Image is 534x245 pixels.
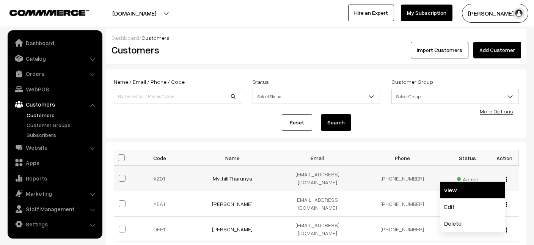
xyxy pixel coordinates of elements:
[9,156,100,170] a: Apps
[9,171,100,185] a: Reports
[275,217,360,242] td: [EMAIL_ADDRESS][DOMAIN_NAME]
[391,89,519,104] span: Select Group
[114,89,241,104] input: Name / Email / Phone / Code
[440,198,505,215] a: Edit
[212,201,253,207] a: [PERSON_NAME]
[360,217,445,242] td: [PHONE_NUMBER]
[457,173,478,183] span: Active
[9,36,100,50] a: Dashboard
[9,97,100,111] a: Customers
[9,8,76,17] a: COMMMERCE
[392,90,518,103] span: Select Group
[25,131,100,139] a: Subscribers
[9,82,100,96] a: WebPOS
[9,202,100,216] a: Staff Management
[275,191,360,217] td: [EMAIL_ADDRESS][DOMAIN_NAME]
[9,187,100,200] a: Marketing
[490,150,519,166] th: Action
[133,150,190,166] th: Code
[25,111,100,119] a: Customers
[114,78,185,86] label: Name / Email / Phone / Code
[462,4,528,23] button: [PERSON_NAME] S…
[506,177,507,182] img: Menu
[190,150,275,166] th: Name
[9,52,100,65] a: Catalog
[440,215,505,232] a: Delete
[445,150,490,166] th: Status
[86,4,183,23] button: [DOMAIN_NAME]
[282,114,312,131] a: Reset
[212,226,253,232] a: [PERSON_NAME]
[133,217,190,242] td: OFE1
[440,182,505,198] a: view
[411,42,468,58] a: Import Customers
[401,5,452,21] a: My Subscription
[473,42,521,58] a: Add Customer
[25,121,100,129] a: Customer Groups
[253,78,269,86] label: Status
[391,78,433,86] label: Customer Group
[133,191,190,217] td: YEA1
[513,8,525,19] img: user
[506,228,507,232] img: Menu
[213,175,252,182] a: Mythili Tharunya
[275,150,360,166] th: Email
[112,35,139,41] a: Dashboard
[133,166,190,191] td: XZD1
[9,217,100,231] a: Settings
[348,5,394,21] a: Hire an Expert
[112,44,311,56] h2: Customers
[360,166,445,191] td: [PHONE_NUMBER]
[9,141,100,154] a: Website
[360,191,445,217] td: [PHONE_NUMBER]
[253,89,380,104] span: Select Status
[112,34,521,42] div: /
[275,166,360,191] td: [EMAIL_ADDRESS][DOMAIN_NAME]
[506,202,507,207] img: Menu
[253,90,380,103] span: Select Status
[360,150,445,166] th: Phone
[480,108,513,115] a: More Options
[141,35,170,41] span: Customers
[9,10,89,16] img: COMMMERCE
[9,67,100,80] a: Orders
[321,114,351,131] button: Search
